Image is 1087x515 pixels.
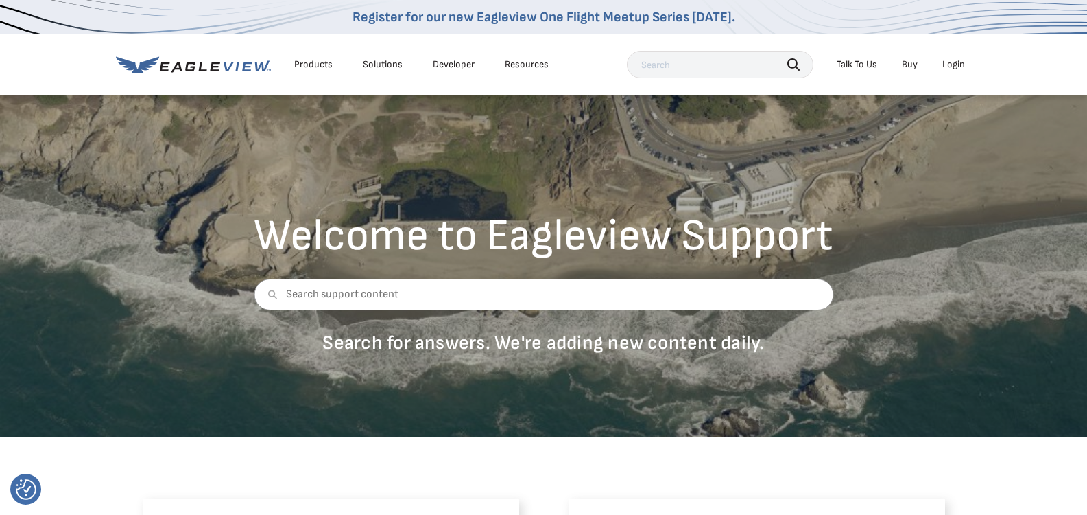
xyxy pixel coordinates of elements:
input: Search support content [254,279,833,310]
div: Resources [505,58,549,71]
div: Products [294,58,333,71]
p: Search for answers. We're adding new content daily. [254,331,833,355]
a: Register for our new Eagleview One Flight Meetup Series [DATE]. [353,9,735,25]
input: Search [627,51,813,78]
button: Consent Preferences [16,479,36,500]
img: Revisit consent button [16,479,36,500]
a: Buy [902,58,918,71]
h2: Welcome to Eagleview Support [254,214,833,258]
div: Login [942,58,965,71]
div: Solutions [363,58,403,71]
div: Talk To Us [837,58,877,71]
a: Developer [433,58,475,71]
